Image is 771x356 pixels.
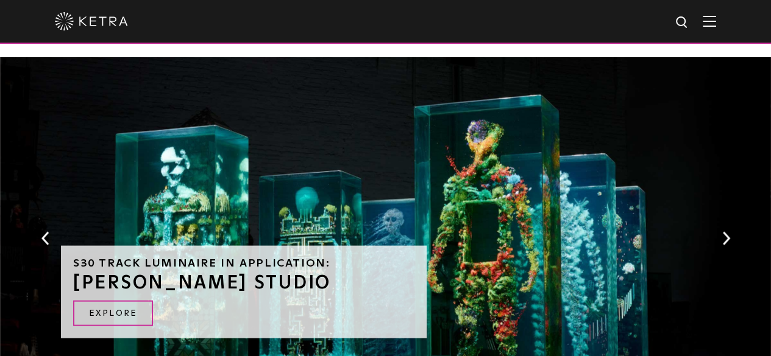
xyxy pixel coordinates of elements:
h3: [PERSON_NAME] STUDIO [73,273,414,291]
a: EXPLORE [73,300,153,326]
img: Hamburger%20Nav.svg [703,15,716,27]
img: search icon [675,15,690,30]
img: ketra-logo-2019-white [55,12,128,30]
h6: S30 Track Luminaire in Application: [73,257,414,268]
button: Previous [39,230,51,246]
button: Next [720,230,732,246]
